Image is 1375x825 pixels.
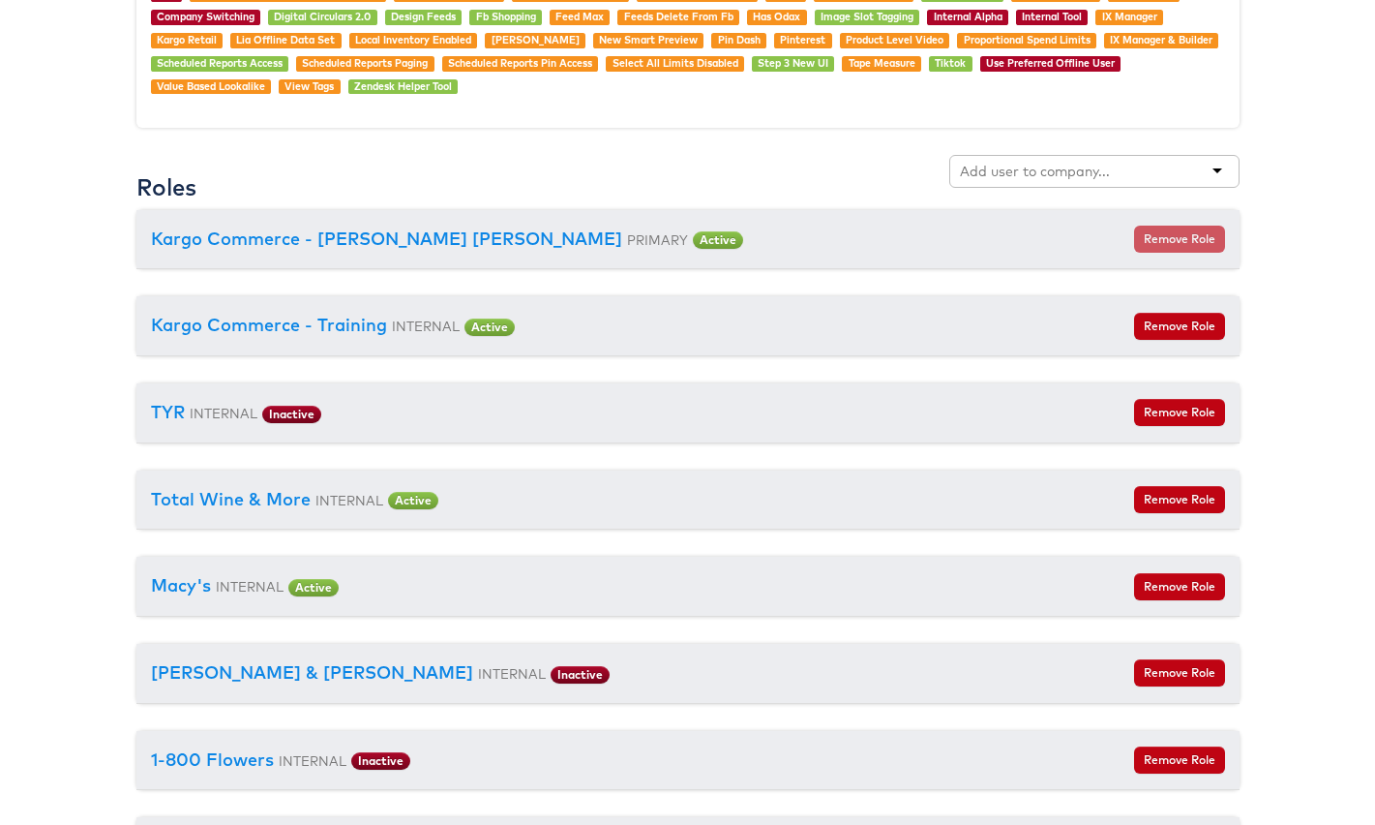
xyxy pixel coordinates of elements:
[780,33,825,46] a: Pinterest
[613,56,738,70] a: Select All Limits Disabled
[136,174,196,199] h3: Roles
[693,231,743,249] span: Active
[216,578,284,595] small: INTERNAL
[391,10,456,23] a: Design Feeds
[302,56,428,70] a: Scheduled Reports Paging
[151,661,473,684] a: [PERSON_NAME] & [PERSON_NAME]
[1110,33,1212,46] a: IX Manager & Builder
[157,33,217,46] a: Kargo Retail
[934,10,1002,23] a: Internal Alpha
[274,10,371,23] a: Digital Circulars 2.0
[986,56,1115,70] a: Use Preferred Offline User
[151,228,622,250] a: Kargo Commerce - [PERSON_NAME] [PERSON_NAME]
[236,33,335,46] a: Lia Offline Data Set
[1134,486,1225,513] button: Remove Role
[355,33,471,46] a: Local Inventory Enabled
[935,56,966,70] a: Tiktok
[846,33,943,46] a: Product Level Video
[964,33,1091,46] a: Proportional Spend Limits
[151,574,211,596] a: Macy's
[1134,573,1225,600] button: Remove Role
[388,492,438,509] span: Active
[476,10,536,23] a: Fb Shopping
[1134,659,1225,687] button: Remove Role
[151,401,185,423] a: TYR
[284,79,334,93] a: View Tags
[392,318,460,334] small: INTERNAL
[262,406,321,423] span: Inactive
[157,79,265,93] a: Value Based Lookalike
[960,162,1113,181] input: Add user to company...
[492,33,580,46] a: [PERSON_NAME]
[151,488,311,510] a: Total Wine & More
[464,319,515,336] span: Active
[555,10,604,23] a: Feed Max
[849,56,915,70] a: Tape Measure
[478,665,546,682] small: INTERNAL
[718,33,761,46] a: Pin Dash
[151,749,274,771] a: 1-800 Flowers
[1134,313,1225,340] button: Remove Role
[753,10,800,23] a: Has Odax
[624,10,733,23] a: Feeds Delete From Fb
[551,666,610,684] span: Inactive
[599,33,698,46] a: New Smart Preview
[151,314,387,336] a: Kargo Commerce - Training
[157,56,283,70] a: Scheduled Reports Access
[627,231,688,248] small: PRIMARY
[448,56,592,70] a: Scheduled Reports Pin Access
[288,579,339,596] span: Active
[190,405,257,421] small: INTERNAL
[1022,10,1082,23] a: Internal Tool
[354,79,452,93] a: Zendesk Helper Tool
[351,752,410,770] span: Inactive
[157,10,254,23] a: Company Switching
[315,492,383,508] small: INTERNAL
[758,56,828,70] a: Step 3 New UI
[1134,226,1225,253] button: Remove Role
[1102,10,1157,23] a: IX Manager
[821,10,913,23] a: Image Slot Tagging
[1134,399,1225,426] button: Remove Role
[279,752,346,769] small: INTERNAL
[1134,747,1225,774] button: Remove Role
